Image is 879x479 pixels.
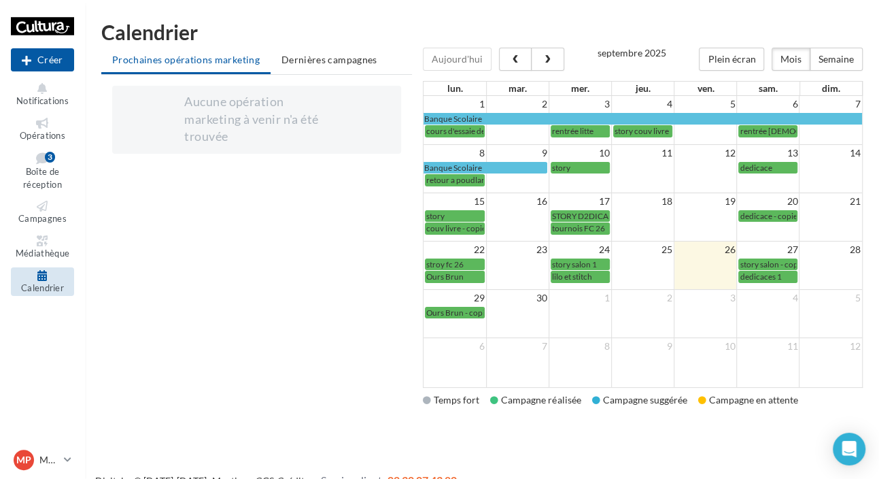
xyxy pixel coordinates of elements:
[551,210,610,222] a: STORY D2DICACE
[674,82,737,95] th: ven.
[424,114,482,124] span: Banque Scolaire
[486,242,549,259] td: 23
[740,126,857,136] span: rentrée [DEMOGRAPHIC_DATA]
[799,145,862,162] td: 14
[737,145,799,162] td: 13
[490,393,581,407] div: Campagne réalisée
[11,267,74,297] a: Calendrier
[549,290,612,307] td: 1
[11,48,74,71] div: Nouvelle campagne
[612,82,674,95] th: jeu.
[426,271,464,282] span: Ours Brun
[486,145,549,162] td: 9
[738,162,797,174] a: dedicace
[674,242,737,259] td: 26
[740,271,781,282] span: dedicaces 1
[772,48,810,71] button: Mois
[552,126,593,136] span: rentrée litte
[740,211,797,221] span: dedicace - copie
[424,193,486,210] td: 15
[552,271,592,282] span: lilo et stitch
[591,393,687,407] div: Campagne suggérée
[612,290,674,307] td: 2
[549,338,612,355] td: 8
[425,259,485,270] a: stroy fc 26
[426,308,489,318] span: Ours Brun - copie
[425,174,485,186] a: retour a poudlard
[486,338,549,355] td: 7
[11,198,74,227] a: Campagnes
[552,211,619,221] span: STORY D2DICACE
[486,96,549,112] td: 2
[425,307,485,318] a: Ours Brun - copie
[697,393,797,407] div: Campagne en attente
[424,113,862,125] a: Banque Scolaire
[740,259,804,269] span: story salon - copie
[425,210,485,222] a: story
[11,447,74,473] a: MP Marine POURNIN
[549,193,612,210] td: 17
[552,163,570,173] span: story
[612,338,674,355] td: 9
[612,242,674,259] td: 25
[612,193,674,210] td: 18
[486,82,549,95] th: mar.
[16,453,31,467] span: MP
[740,163,772,173] span: dedicace
[738,210,797,222] a: dedicace - copie
[551,162,610,174] a: story
[674,193,737,210] td: 19
[738,125,797,137] a: rentrée [DEMOGRAPHIC_DATA]
[424,242,486,259] td: 22
[424,290,486,307] td: 29
[799,338,862,355] td: 12
[424,163,482,173] span: Banque Scolaire
[612,145,674,162] td: 11
[18,214,67,225] span: Campagnes
[598,48,666,58] h2: septembre 2025
[21,282,64,293] span: Calendrier
[674,96,737,112] td: 5
[39,453,58,467] p: Marine POURNIN
[424,162,547,174] a: Banque Scolaire
[549,242,612,259] td: 24
[613,125,672,137] a: story couv livre
[486,193,549,210] td: 16
[11,233,74,262] a: Médiathèque
[615,126,669,136] span: story couv livre
[424,338,486,355] td: 6
[16,248,70,259] span: Médiathèque
[549,82,612,95] th: mer.
[426,223,486,233] span: couv livre - copie
[737,338,799,355] td: 11
[423,48,492,71] button: Aujourd'hui
[426,211,445,221] span: story
[799,290,862,307] td: 5
[551,259,610,270] a: story salon 1
[551,271,610,282] a: lilo et stitch
[738,271,797,282] a: dedicaces 1
[101,22,863,42] h1: Calendrier
[549,96,612,112] td: 3
[423,393,479,407] div: Temps fort
[551,125,610,137] a: rentrée litte
[799,82,862,95] th: dim.
[833,433,865,465] div: Open Intercom Messenger
[552,223,605,233] span: tournois FC 26
[11,80,74,110] button: Notifications
[281,54,377,65] span: Dernières campagnes
[799,96,862,112] td: 7
[699,48,764,71] button: Plein écran
[424,82,486,95] th: lun.
[612,96,674,112] td: 4
[23,167,62,191] span: Boîte de réception
[549,145,612,162] td: 10
[738,259,797,270] a: story salon - copie
[810,48,863,71] button: Semaine
[425,125,485,137] a: cours d'essaie dessin
[426,175,489,185] span: retour a poudlard
[737,290,799,307] td: 4
[11,48,74,71] button: Créer
[737,242,799,259] td: 27
[674,338,737,355] td: 10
